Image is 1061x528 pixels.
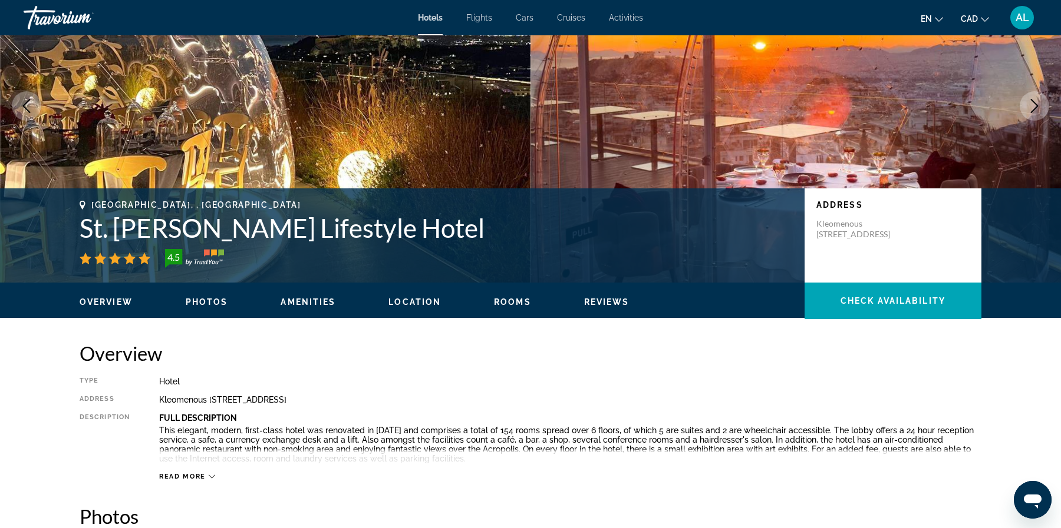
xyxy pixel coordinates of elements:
[816,218,911,240] p: Kleomenous [STREET_ADDRESS]
[24,2,141,33] a: Travorium
[1007,5,1037,30] button: User Menu
[388,297,441,307] button: Location
[816,200,970,210] p: Address
[159,472,215,481] button: Read more
[388,297,441,307] span: Location
[584,297,630,307] button: Reviews
[12,91,41,121] button: Previous image
[961,10,989,27] button: Change currency
[921,10,943,27] button: Change language
[281,297,335,307] button: Amenities
[281,297,335,307] span: Amenities
[1014,481,1052,519] iframe: Bouton de lancement de la fenêtre de messagerie
[516,13,533,22] a: Cars
[1020,91,1049,121] button: Next image
[80,341,981,365] h2: Overview
[80,297,133,307] span: Overview
[91,200,301,210] span: [GEOGRAPHIC_DATA], , [GEOGRAPHIC_DATA]
[805,283,981,319] button: Check Availability
[159,426,981,463] p: This elegant, modern, first-class hotel was renovated in [DATE] and comprises a total of 154 room...
[159,473,206,480] span: Read more
[921,14,932,24] span: en
[159,395,981,404] div: Kleomenous [STREET_ADDRESS]
[80,504,981,528] h2: Photos
[159,413,237,423] b: Full Description
[1016,12,1029,24] span: AL
[80,395,130,404] div: Address
[961,14,978,24] span: CAD
[80,413,130,466] div: Description
[466,13,492,22] a: Flights
[159,377,981,386] div: Hotel
[186,297,228,307] span: Photos
[418,13,443,22] a: Hotels
[80,377,130,386] div: Type
[557,13,585,22] a: Cruises
[494,297,531,307] button: Rooms
[165,249,224,268] img: trustyou-badge-hor.svg
[494,297,531,307] span: Rooms
[584,297,630,307] span: Reviews
[841,296,945,305] span: Check Availability
[609,13,643,22] a: Activities
[162,250,185,264] div: 4.5
[80,297,133,307] button: Overview
[80,212,793,243] h1: St. [PERSON_NAME] Lifestyle Hotel
[186,297,228,307] button: Photos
